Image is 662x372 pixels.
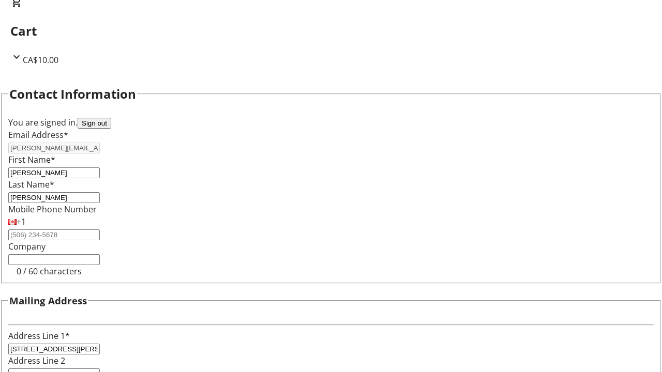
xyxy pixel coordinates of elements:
h2: Contact Information [9,85,136,103]
tr-character-limit: 0 / 60 characters [17,266,82,277]
span: CA$10.00 [23,54,58,66]
h2: Cart [10,22,652,40]
input: Address [8,344,100,354]
label: First Name* [8,154,55,165]
div: You are signed in. [8,116,654,129]
label: Last Name* [8,179,54,190]
label: Company [8,241,46,252]
input: (506) 234-5678 [8,229,100,240]
label: Email Address* [8,129,68,141]
label: Address Line 2 [8,355,65,366]
h3: Mailing Address [9,293,87,308]
label: Address Line 1* [8,330,70,342]
label: Mobile Phone Number [8,204,97,215]
button: Sign out [78,118,111,129]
